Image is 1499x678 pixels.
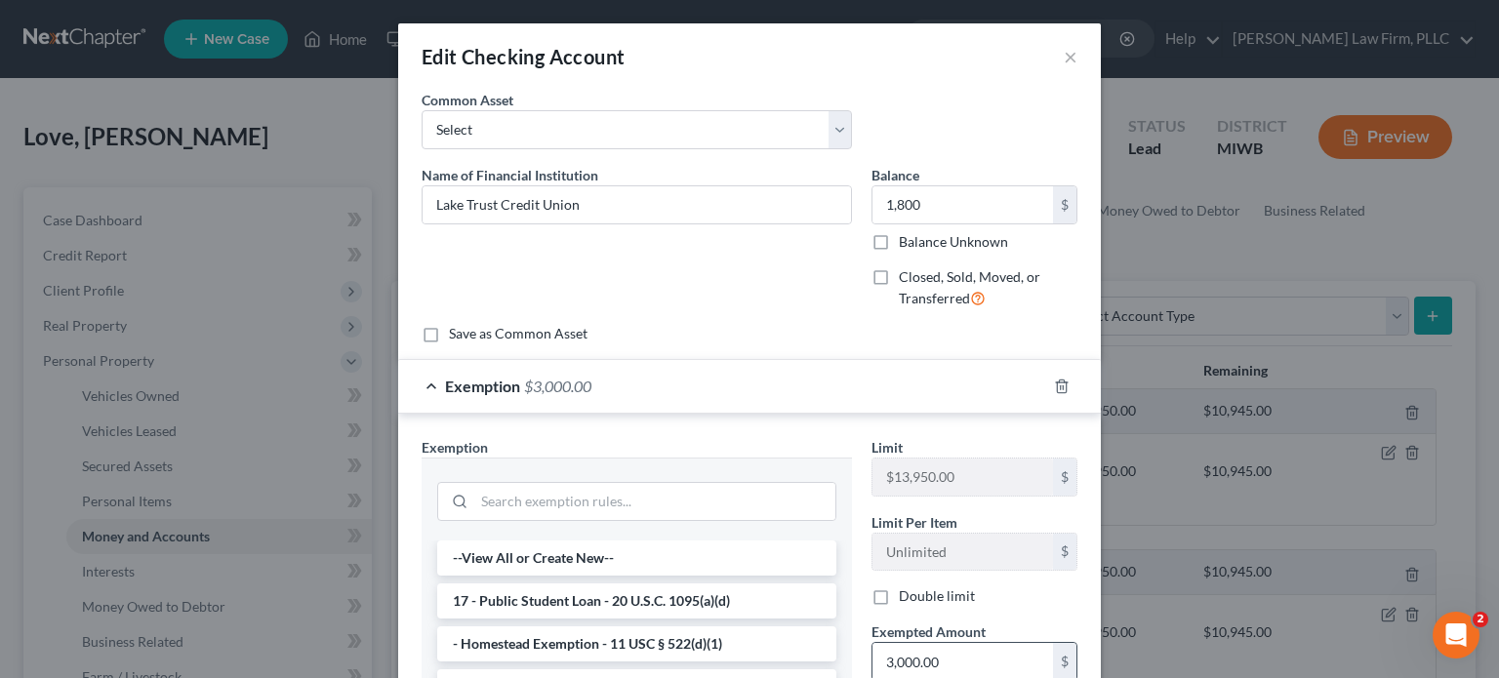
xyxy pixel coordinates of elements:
span: Limit [871,439,903,456]
label: Save as Common Asset [449,324,587,343]
input: Enter name... [423,186,851,223]
label: Double limit [899,586,975,606]
div: Edit Checking Account [422,43,625,70]
span: $3,000.00 [524,377,591,395]
input: 0.00 [872,186,1053,223]
input: -- [872,534,1053,571]
input: Search exemption rules... [474,483,835,520]
label: Balance Unknown [899,232,1008,252]
div: $ [1053,459,1076,496]
span: Exempted Amount [871,623,986,640]
div: $ [1053,534,1076,571]
li: - Homestead Exemption - 11 USC § 522(d)(1) [437,626,836,661]
label: Balance [871,165,919,185]
li: 17 - Public Student Loan - 20 U.S.C. 1095(a)(d) [437,583,836,618]
span: Exemption [445,377,520,395]
span: Exemption [422,439,488,456]
div: $ [1053,186,1076,223]
span: Name of Financial Institution [422,167,598,183]
li: --View All or Create New-- [437,540,836,576]
label: Limit Per Item [871,512,957,533]
button: × [1064,45,1077,68]
label: Common Asset [422,90,513,110]
span: 2 [1473,612,1488,627]
span: Closed, Sold, Moved, or Transferred [899,268,1040,306]
input: -- [872,459,1053,496]
iframe: Intercom live chat [1433,612,1479,658]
